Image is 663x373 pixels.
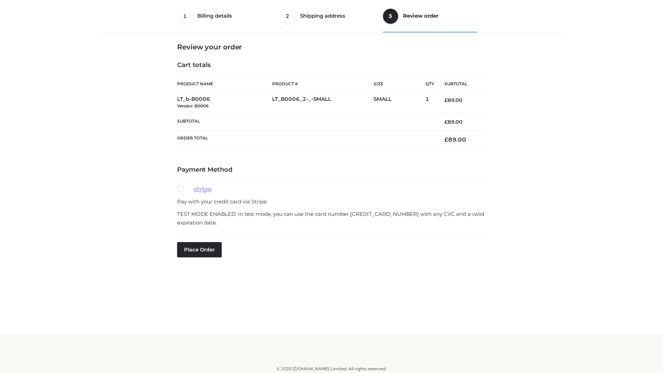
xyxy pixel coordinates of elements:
[444,97,448,103] span: £
[444,97,462,103] bdi: 89.00
[374,76,422,92] th: Size
[177,242,222,257] button: Place order
[177,197,486,206] p: Pay with your credit card via Stripe.
[177,43,486,51] h3: Review your order
[177,103,209,108] small: Vendor: B0006
[272,76,374,92] th: Product #
[177,92,272,114] td: LT_b-B0006
[444,136,448,143] span: £
[444,119,462,125] bdi: 89.00
[434,76,486,92] th: Subtotal
[177,210,486,227] p: TEST MODE ENABLED. In test mode, you can use the card number [CREDIT_CARD_NUMBER] with any CVC an...
[177,61,486,69] h4: Cart totals
[425,76,434,92] th: Qty
[177,166,486,174] h4: Payment Method
[444,136,466,143] bdi: 89.00
[444,119,448,125] span: £
[103,365,560,372] div: © 2025 [DOMAIN_NAME] Limited. All rights reserved.
[272,92,374,114] td: LT_B0006_2-_-SMALL
[177,131,434,149] th: Order Total
[177,113,434,130] th: Subtotal
[374,92,425,114] td: SMALL
[425,92,434,114] td: 1
[177,76,272,92] th: Product Name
